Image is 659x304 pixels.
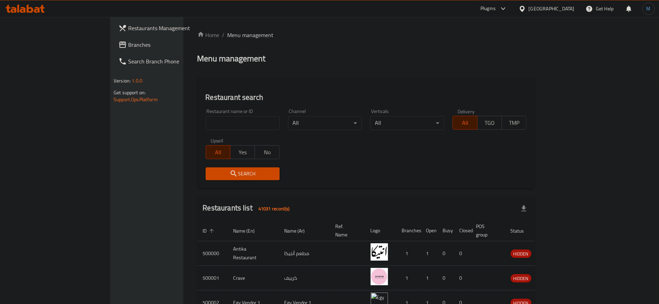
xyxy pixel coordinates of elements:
[128,24,215,32] span: Restaurants Management
[371,243,388,261] img: Antika Restaurant
[646,5,651,12] span: M
[437,266,454,290] td: 0
[132,76,142,85] span: 1.0.0
[114,95,158,104] a: Support.OpsPlatform
[370,116,444,130] div: All
[480,5,496,13] div: Plugins
[502,116,527,130] button: TMP
[421,266,437,290] td: 1
[371,268,388,285] img: Crave
[511,250,532,258] span: HIDDEN
[511,275,532,283] span: HIDDEN
[203,227,216,235] span: ID
[288,116,362,130] div: All
[511,227,533,235] span: Status
[421,220,437,241] th: Open
[230,145,255,159] button: Yes
[233,147,252,157] span: Yes
[114,76,131,85] span: Version:
[113,20,220,36] a: Restaurants Management
[113,36,220,53] a: Branches
[254,203,294,214] div: Total records count
[211,138,223,143] label: Upsell
[437,220,454,241] th: Busy
[458,109,475,114] label: Delivery
[396,266,421,290] td: 1
[228,31,274,39] span: Menu management
[529,5,575,12] div: [GEOGRAPHIC_DATA]
[421,241,437,266] td: 1
[197,53,266,64] h2: Menu management
[233,227,264,235] span: Name (En)
[206,116,280,130] input: Search for restaurant name or ID..
[396,241,421,266] td: 1
[254,206,294,212] span: 41031 record(s)
[477,116,502,130] button: TGO
[258,147,277,157] span: No
[476,222,497,239] span: POS group
[453,116,478,130] button: All
[336,222,357,239] span: Ref. Name
[454,220,471,241] th: Closed
[128,57,215,66] span: Search Branch Phone
[128,41,215,49] span: Branches
[206,92,527,103] h2: Restaurant search
[279,266,330,290] td: كرييف
[396,220,421,241] th: Branches
[480,118,500,128] span: TGO
[505,118,524,128] span: TMP
[437,241,454,266] td: 0
[279,241,330,266] td: مطعم أنتيكا
[222,31,225,39] li: /
[516,200,532,217] div: Export file
[454,266,471,290] td: 0
[365,220,396,241] th: Logo
[206,145,231,159] button: All
[206,167,280,180] button: Search
[203,203,294,214] h2: Restaurants list
[456,118,475,128] span: All
[113,53,220,70] a: Search Branch Phone
[255,145,280,159] button: No
[114,88,146,97] span: Get support on:
[228,241,279,266] td: Antika Restaurant
[209,147,228,157] span: All
[228,266,279,290] td: Crave
[197,31,535,39] nav: breadcrumb
[454,241,471,266] td: 0
[211,170,274,178] span: Search
[285,227,314,235] span: Name (Ar)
